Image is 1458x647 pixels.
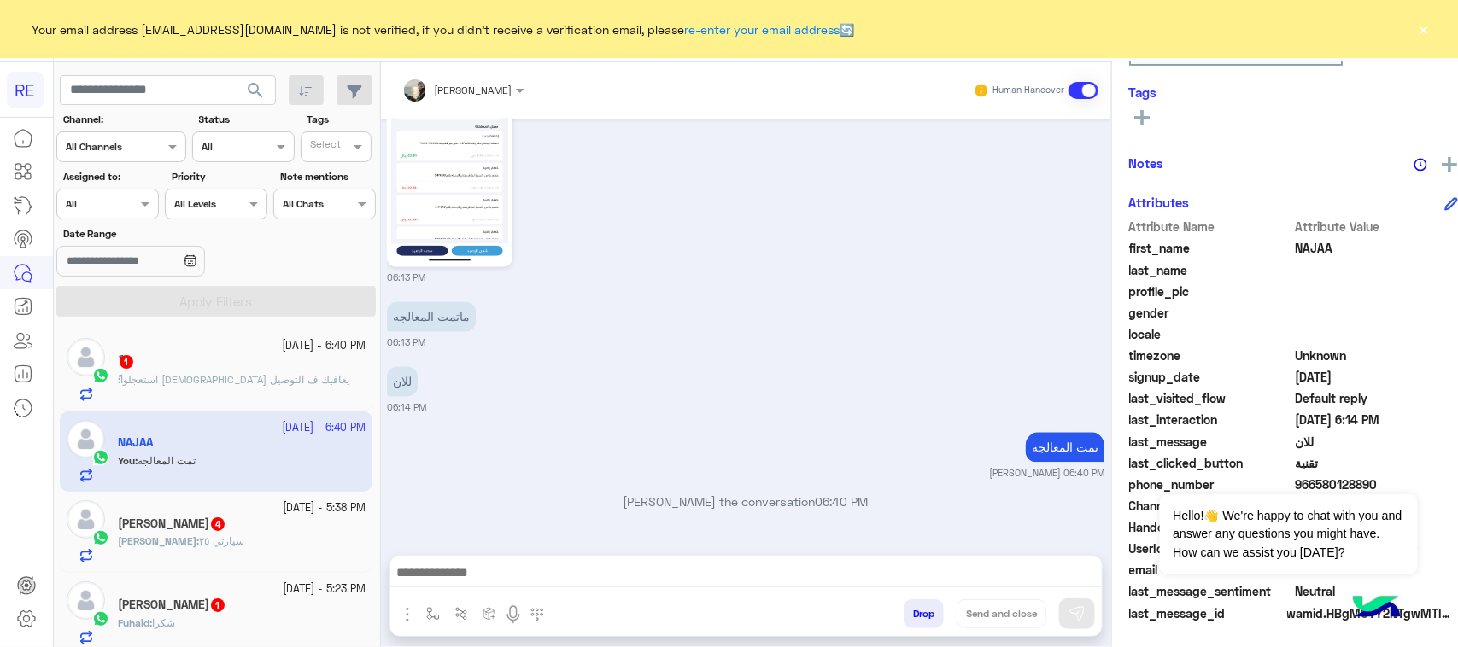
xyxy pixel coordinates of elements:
label: Note mentions [280,169,374,184]
span: first_name [1129,239,1292,257]
a: re-enter your email address [685,22,840,37]
small: [DATE] - 5:23 PM [283,581,366,597]
span: signup_date [1129,368,1292,386]
span: Fuhaid [118,616,149,629]
span: 0 [1295,582,1458,600]
span: last_message [1129,433,1292,451]
small: Human Handover [993,84,1065,97]
span: 06:40 PM [816,495,869,510]
label: Priority [172,169,266,184]
small: 06:13 PM [387,336,425,350]
p: 7/10/2025, 6:40 PM [1026,433,1104,463]
span: 1 [120,355,133,369]
img: add [1442,157,1457,172]
label: Tags [307,112,374,127]
span: NAJAA [1295,239,1458,257]
span: HandoverOn [1129,518,1292,536]
span: last_interaction [1129,411,1292,428]
span: gender [1129,304,1292,322]
span: تقنية [1295,454,1458,472]
span: profile_pic [1129,283,1292,300]
img: WhatsApp [92,610,109,627]
small: [DATE] - 5:38 PM [283,500,366,516]
span: UserId [1129,539,1292,557]
span: last_message_id [1129,604,1284,622]
h6: Tags [1129,85,1458,100]
div: RE [7,72,44,108]
h5: محمد صالح [118,516,226,531]
span: phone_number [1129,475,1292,493]
span: Attribute Value [1295,218,1458,236]
span: ChannelId [1129,497,1292,515]
small: [DATE] - 6:40 PM [282,338,366,354]
button: select flow [419,599,447,627]
label: Status [199,112,293,127]
span: للان [1295,433,1458,451]
span: Attribute Name [1129,218,1292,236]
button: Apply Filters [56,286,376,317]
span: استعجلوا الله يعافيك ف التوصيل [120,373,349,386]
span: last_clicked_button [1129,454,1292,472]
img: hulul-logo.png [1347,579,1407,638]
p: 7/10/2025, 6:14 PM [387,367,418,397]
img: select flow [426,607,440,621]
small: 06:13 PM [387,271,425,285]
span: 1 [211,598,225,612]
div: Select [307,137,341,156]
p: 7/10/2025, 6:13 PM [387,302,476,332]
label: Channel: [63,112,184,127]
span: timezone [1129,347,1292,364]
label: Assigned to: [63,169,157,184]
span: last_message_sentiment [1129,582,1292,600]
img: WhatsApp [92,367,109,384]
span: wamid.HBgMOTY2NTgwMTI4ODkwFQIAEhgUM0FBMjU1QTkyNTc0QTZENDA2QjYA [1287,604,1458,622]
span: [PERSON_NAME] [118,534,196,547]
label: Date Range [63,226,266,242]
span: Your email address [EMAIL_ADDRESS][DOMAIN_NAME] is not verified, if you didn't receive a verifica... [32,20,855,38]
span: سيارتي ٢٥ [199,534,244,547]
small: [PERSON_NAME] 06:40 PM [989,467,1104,481]
span: 2025-10-07T15:14:13.321Z [1295,411,1458,428]
span: شكرا [152,616,175,629]
button: Send and close [957,599,1046,628]
span: last_name [1129,261,1292,279]
span: email [1129,561,1292,579]
button: Trigger scenario [447,599,475,627]
h5: ً [118,354,135,369]
span: Hello!👋 We're happy to chat with you and answer any questions you might have. How can we assist y... [1160,494,1417,574]
img: send attachment [397,604,418,625]
button: search [235,75,277,112]
span: null [1295,304,1458,322]
span: [PERSON_NAME] [434,84,512,96]
b: : [118,534,199,547]
img: Trigger scenario [454,607,468,621]
button: Drop [904,599,944,628]
small: 06:14 PM [387,401,426,415]
img: create order [483,607,496,621]
h6: Attributes [1129,195,1190,210]
img: make a call [530,608,544,621]
h5: Fuhaid Alqufeii [118,597,226,612]
span: 4 [211,517,225,531]
span: last_visited_flow [1129,389,1292,407]
img: send message [1069,605,1086,622]
span: search [245,80,266,101]
img: defaultAdmin.png [67,500,105,539]
span: Unknown [1295,347,1458,364]
img: WhatsApp [92,529,109,546]
span: locale [1129,325,1292,343]
span: Default reply [1295,389,1458,407]
img: defaultAdmin.png [67,338,105,376]
img: defaultAdmin.png [67,581,105,620]
b: : [118,616,152,629]
b: : [118,373,120,386]
span: 2023-02-06T12:58:41.327Z [1295,368,1458,386]
img: 1966405737541493.jpg [391,55,508,263]
button: create order [475,599,503,627]
img: send voice note [503,604,524,625]
p: [PERSON_NAME] the conversation [387,493,1104,511]
img: notes [1414,158,1427,172]
button: × [1415,20,1432,38]
span: null [1295,325,1458,343]
h6: Notes [1129,155,1164,171]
